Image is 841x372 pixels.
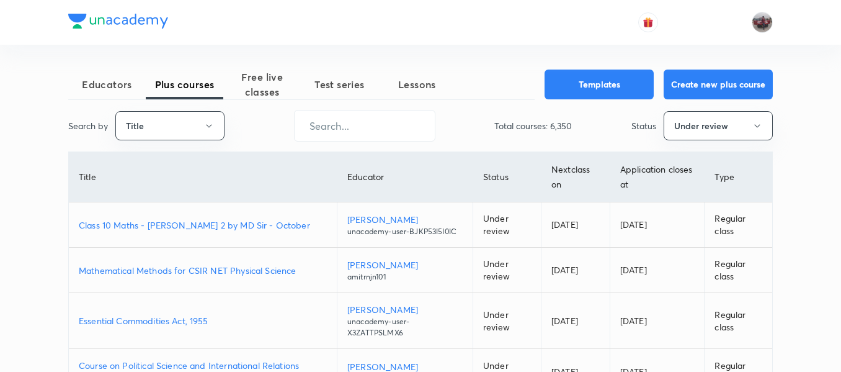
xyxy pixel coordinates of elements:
[146,77,223,92] span: Plus courses
[347,303,463,338] a: [PERSON_NAME]unacademy-user-X3ZATTPSLMX6
[68,14,168,29] img: Company Logo
[541,202,610,248] td: [DATE]
[541,152,610,202] th: Next class on
[68,77,146,92] span: Educators
[347,226,463,237] p: unacademy-user-BJKP53I5I0IC
[69,152,337,202] th: Title
[295,110,435,142] input: Search...
[301,77,378,92] span: Test series
[643,17,654,28] img: avatar
[473,202,541,248] td: Under review
[79,219,327,232] a: Class 10 Maths - [PERSON_NAME] 2 by MD Sir - October
[610,248,705,293] td: [DATE]
[705,152,772,202] th: Type
[705,202,772,248] td: Regular class
[115,111,225,140] button: Title
[473,248,541,293] td: Under review
[68,14,168,32] a: Company Logo
[705,248,772,293] td: Regular class
[610,202,705,248] td: [DATE]
[347,213,463,226] p: [PERSON_NAME]
[79,314,327,327] a: Essential Commodities Act, 1955
[378,77,456,92] span: Lessons
[752,12,773,33] img: amirhussain Hussain
[545,70,654,99] button: Templates
[347,271,463,283] p: amitrnjn101
[347,303,463,316] p: [PERSON_NAME]
[347,316,463,338] p: unacademy-user-X3ZATTPSLMX6
[664,111,773,140] button: Under review
[541,248,610,293] td: [DATE]
[68,119,108,132] p: Search by
[347,213,463,237] a: [PERSON_NAME]unacademy-user-BJKP53I5I0IC
[705,293,772,349] td: Regular class
[347,258,463,283] a: [PERSON_NAME]amitrnjn101
[223,70,301,99] span: Free live classes
[337,152,473,202] th: Educator
[638,12,658,32] button: avatar
[631,119,656,132] p: Status
[610,293,705,349] td: [DATE]
[610,152,705,202] th: Application closes at
[79,264,327,277] a: Mathematical Methods for CSIR NET Physical Science
[347,258,463,271] p: [PERSON_NAME]
[541,293,610,349] td: [DATE]
[473,152,541,202] th: Status
[473,293,541,349] td: Under review
[494,119,572,132] p: Total courses: 6,350
[664,70,773,99] button: Create new plus course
